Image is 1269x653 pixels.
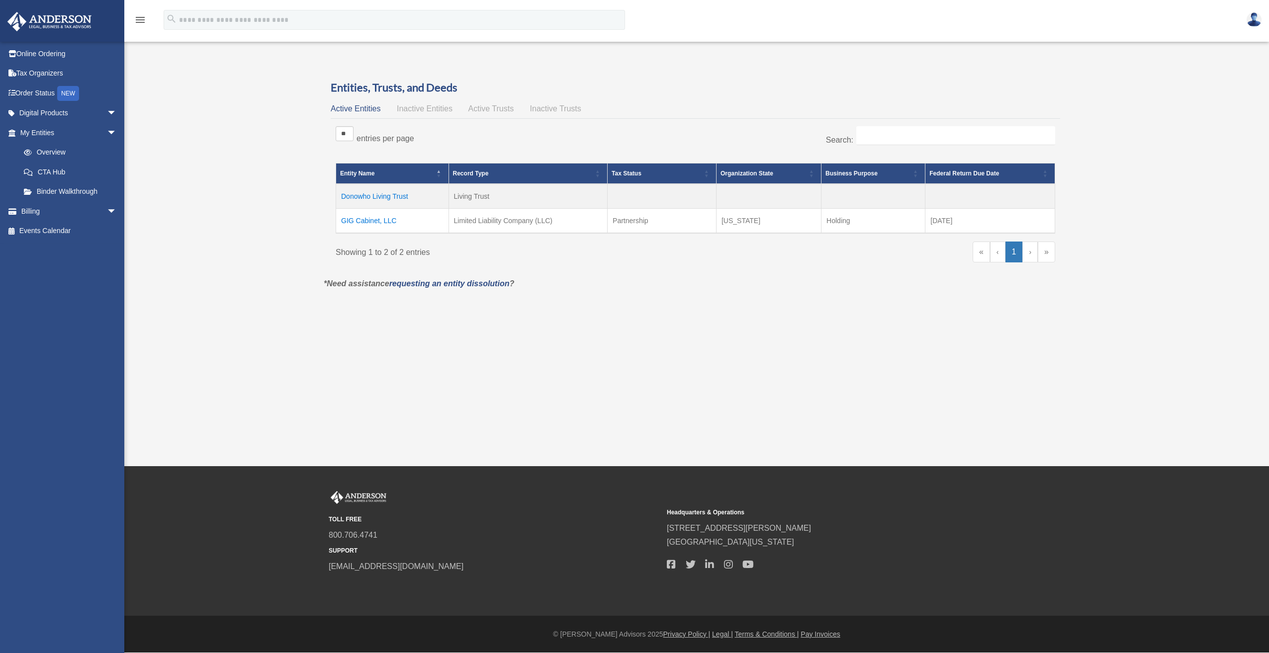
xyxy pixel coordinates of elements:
[663,630,711,638] a: Privacy Policy |
[336,184,449,209] td: Donowho Living Trust
[712,630,733,638] a: Legal |
[449,163,608,184] th: Record Type: Activate to sort
[530,104,581,113] span: Inactive Trusts
[14,162,127,182] a: CTA Hub
[107,103,127,124] span: arrow_drop_down
[7,64,132,83] a: Tax Organizers
[929,170,999,177] span: Federal Return Due Date
[389,279,510,288] a: requesting an entity dissolution
[990,242,1005,262] a: Previous
[667,538,794,546] a: [GEOGRAPHIC_DATA][US_STATE]
[735,630,799,638] a: Terms & Conditions |
[329,531,377,539] a: 800.706.4741
[331,104,380,113] span: Active Entities
[826,136,853,144] label: Search:
[340,170,374,177] span: Entity Name
[166,13,177,24] i: search
[973,242,990,262] a: First
[925,208,1055,233] td: [DATE]
[124,628,1269,641] div: © [PERSON_NAME] Advisors 2025
[1247,12,1262,27] img: User Pic
[7,201,132,221] a: Billingarrow_drop_down
[1005,242,1023,262] a: 1
[1038,242,1055,262] a: Last
[608,163,717,184] th: Tax Status: Activate to sort
[329,514,660,525] small: TOLL FREE
[134,17,146,26] a: menu
[7,221,132,241] a: Events Calendar
[449,184,608,209] td: Living Trust
[7,83,132,103] a: Order StatusNEW
[825,170,878,177] span: Business Purpose
[357,134,414,143] label: entries per page
[107,123,127,143] span: arrow_drop_down
[7,123,127,143] a: My Entitiesarrow_drop_down
[329,546,660,556] small: SUPPORT
[667,507,998,518] small: Headquarters & Operations
[801,630,840,638] a: Pay Invoices
[821,208,925,233] td: Holding
[397,104,453,113] span: Inactive Entities
[336,208,449,233] td: GIG Cabinet, LLC
[329,491,388,504] img: Anderson Advisors Platinum Portal
[14,143,122,163] a: Overview
[329,562,463,571] a: [EMAIL_ADDRESS][DOMAIN_NAME]
[468,104,514,113] span: Active Trusts
[608,208,717,233] td: Partnership
[453,170,489,177] span: Record Type
[336,242,688,259] div: Showing 1 to 2 of 2 entries
[716,163,821,184] th: Organization State: Activate to sort
[925,163,1055,184] th: Federal Return Due Date: Activate to sort
[331,80,1060,95] h3: Entities, Trusts, and Deeds
[107,201,127,222] span: arrow_drop_down
[667,524,811,532] a: [STREET_ADDRESS][PERSON_NAME]
[4,12,94,31] img: Anderson Advisors Platinum Portal
[449,208,608,233] td: Limited Liability Company (LLC)
[7,103,132,123] a: Digital Productsarrow_drop_down
[821,163,925,184] th: Business Purpose: Activate to sort
[7,44,132,64] a: Online Ordering
[324,279,514,288] em: *Need assistance ?
[1022,242,1038,262] a: Next
[57,86,79,101] div: NEW
[336,163,449,184] th: Entity Name: Activate to invert sorting
[721,170,773,177] span: Organization State
[14,182,127,202] a: Binder Walkthrough
[134,14,146,26] i: menu
[716,208,821,233] td: [US_STATE]
[612,170,641,177] span: Tax Status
